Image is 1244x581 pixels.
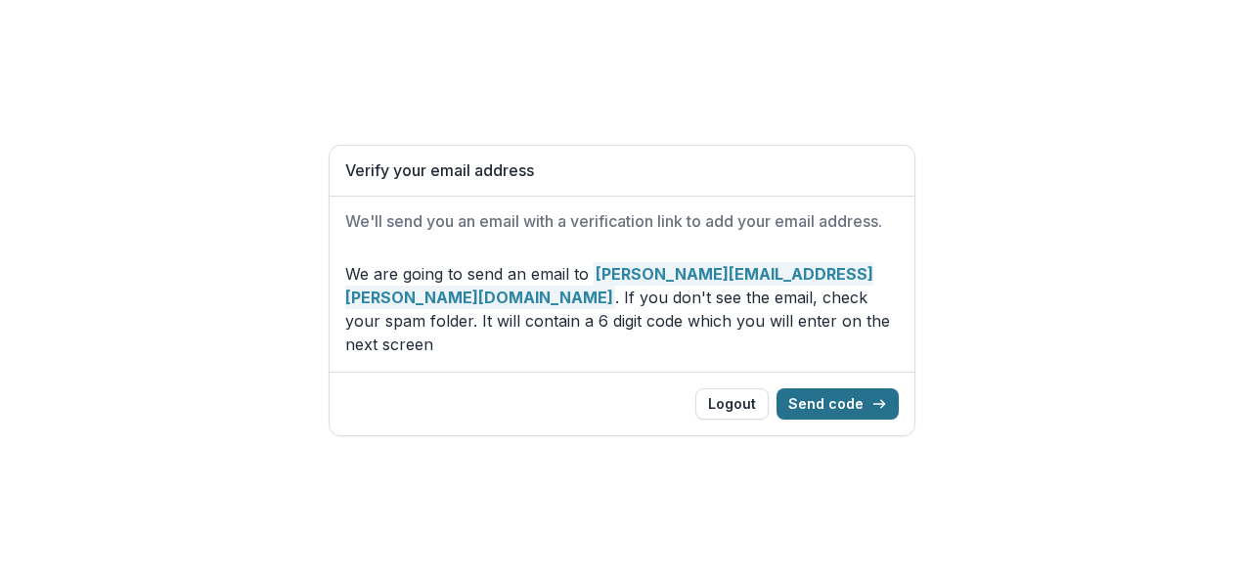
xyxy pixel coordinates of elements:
strong: [PERSON_NAME][EMAIL_ADDRESS][PERSON_NAME][DOMAIN_NAME] [345,262,873,309]
button: Send code [777,388,899,420]
h1: Verify your email address [345,161,899,180]
h2: We'll send you an email with a verification link to add your email address. [345,212,899,231]
p: We are going to send an email to . If you don't see the email, check your spam folder. It will co... [345,262,899,356]
button: Logout [695,388,769,420]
